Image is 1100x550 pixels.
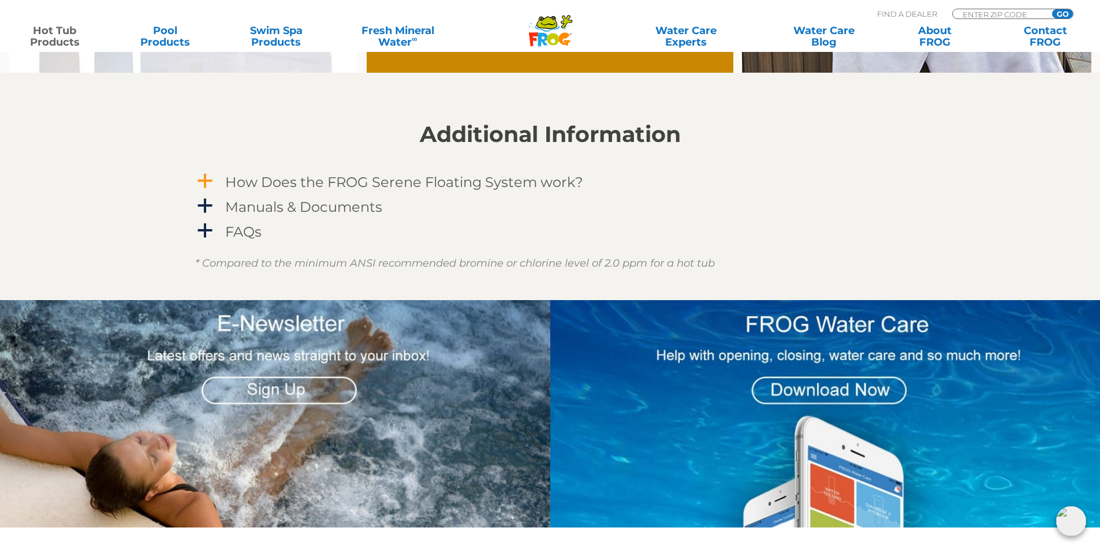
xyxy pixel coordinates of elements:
[1002,25,1088,48] a: ContactFROG
[892,25,978,48] a: AboutFROG
[122,25,208,48] a: PoolProducts
[225,174,583,190] h4: How Does the FROG Serene Floating System work?
[225,224,262,240] h4: FAQs
[1052,9,1073,18] input: GO
[195,221,905,242] a: a FAQs
[1056,506,1086,536] img: openIcon
[12,25,98,48] a: Hot TubProducts
[233,25,319,48] a: Swim SpaProducts
[196,222,214,240] span: a
[195,171,905,193] a: a How Does the FROG Serene Floating System work?
[616,25,756,48] a: Water CareExperts
[225,199,382,215] h4: Manuals & Documents
[195,122,905,147] h2: Additional Information
[961,9,1039,19] input: Zip Code Form
[195,257,715,270] em: * Compared to the minimum ANSI recommended bromine or chlorine level of 2.0 ppm for a hot tub
[195,196,905,218] a: a Manuals & Documents
[781,25,867,48] a: Water CareBlog
[877,9,937,19] p: Find A Dealer
[412,34,417,43] sup: ∞
[196,173,214,190] span: a
[344,25,452,48] a: Fresh MineralWater∞
[196,197,214,215] span: a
